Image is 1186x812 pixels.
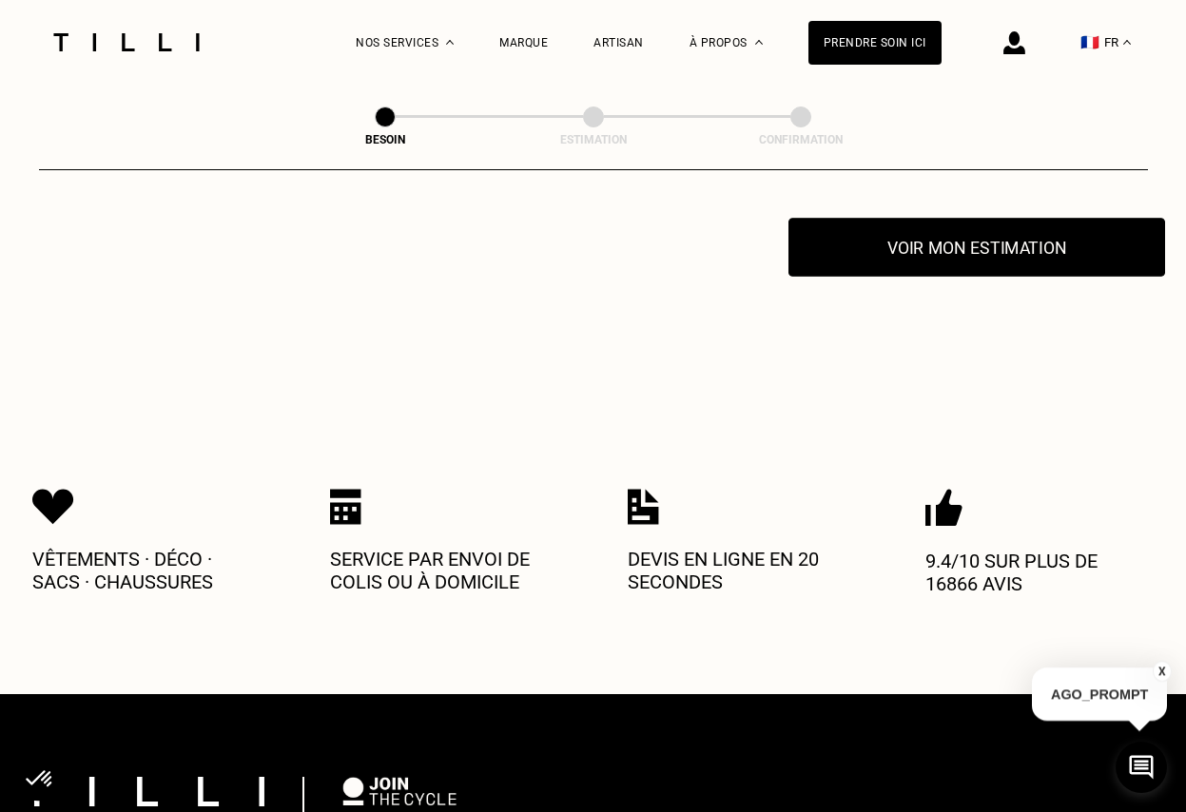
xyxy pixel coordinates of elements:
img: logo Tilli [25,777,264,806]
div: Estimation [498,133,689,146]
button: Voir mon estimation [788,218,1165,277]
a: Marque [499,36,548,49]
p: Vêtements · Déco · Sacs · Chaussures [32,548,261,593]
p: AGO_PROMPT [1032,667,1167,721]
div: Besoin [290,133,480,146]
p: Service par envoi de colis ou à domicile [330,548,558,593]
img: Icon [32,489,74,525]
img: Logo du service de couturière Tilli [47,33,206,51]
img: Menu déroulant à propos [755,40,763,45]
img: menu déroulant [1123,40,1131,45]
button: X [1153,661,1172,682]
a: Prendre soin ici [808,21,942,65]
div: Confirmation [706,133,896,146]
p: 9.4/10 sur plus de 16866 avis [925,550,1154,595]
a: Artisan [593,36,644,49]
img: Menu déroulant [446,40,454,45]
p: Devis en ligne en 20 secondes [628,548,856,593]
img: Icon [628,489,659,525]
span: 🇫🇷 [1080,33,1099,51]
img: Icon [925,489,962,527]
img: logo Join The Cycle [342,777,457,805]
img: icône connexion [1003,31,1025,54]
img: Icon [330,489,361,525]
